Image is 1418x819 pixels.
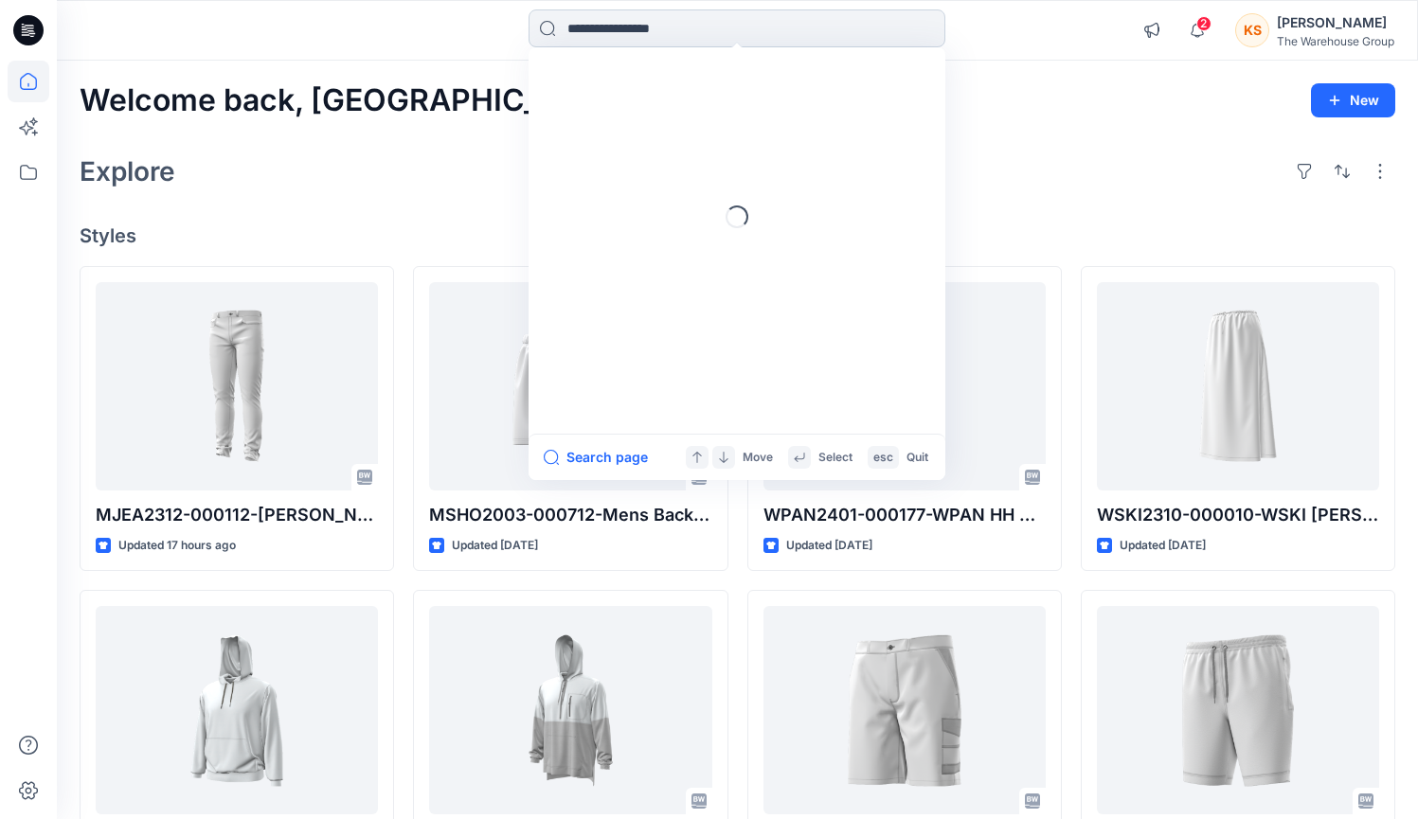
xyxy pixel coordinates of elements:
[1097,282,1379,490] a: WSKI2310-000010-WSKI HH LONG LINEN BL SKIRT
[118,536,236,556] p: Updated 17 hours ago
[96,502,378,528] p: MJEA2312-000112-[PERSON_NAME] HHM SLIM 77 - 107
[429,606,711,814] a: SWT BC LS CONTRAST FLC HOOD PS-MSWE2108-000140
[1235,13,1269,47] div: KS
[544,446,648,469] button: Search page
[1097,606,1379,814] a: MSHO2006-000261-SHORT HHM EW KNIT S-6XL
[1196,16,1212,31] span: 2
[873,448,893,468] p: esc
[96,282,378,490] a: MJEA2312-000112-JEAN HHM SLIM 77 - 107
[429,502,711,528] p: MSHO2003-000712-Mens Back Country Bottoms
[786,536,872,556] p: Updated [DATE]
[80,83,629,118] h2: Welcome back, [GEOGRAPHIC_DATA]
[763,502,1046,528] p: WPAN2401-000177-WPAN HH DRAWSTRING PANT
[1277,34,1394,48] div: The Warehouse Group
[80,156,175,187] h2: Explore
[1120,536,1206,556] p: Updated [DATE]
[1311,83,1395,117] button: New
[80,224,1395,247] h4: Styles
[763,606,1046,814] a: MSHO2003-001074-SHORT RVT UTILITY PS
[429,282,711,490] a: MSHO2003-000712-Mens Back Country Bottoms
[96,606,378,814] a: MSWE2305-000716-SWT GAM HOOD FRESH SLOUCHY
[452,536,538,556] p: Updated [DATE]
[818,448,853,468] p: Select
[1277,11,1394,34] div: [PERSON_NAME]
[1097,502,1379,528] p: WSKI2310-000010-WSKI [PERSON_NAME] LINEN BL SKIRT
[743,448,773,468] p: Move
[906,448,928,468] p: Quit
